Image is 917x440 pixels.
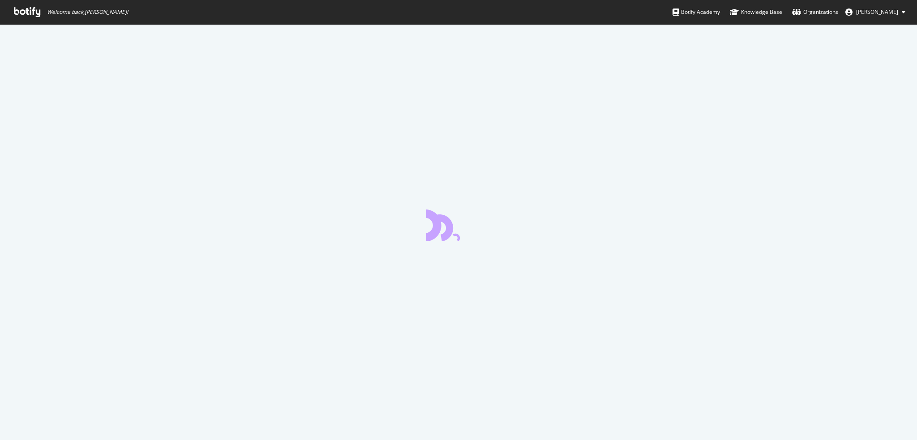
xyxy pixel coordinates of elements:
[673,8,720,17] div: Botify Academy
[47,9,128,16] span: Welcome back, [PERSON_NAME] !
[426,209,491,241] div: animation
[856,8,898,16] span: Jeffrey Iwanicki
[838,5,913,19] button: [PERSON_NAME]
[792,8,838,17] div: Organizations
[730,8,782,17] div: Knowledge Base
